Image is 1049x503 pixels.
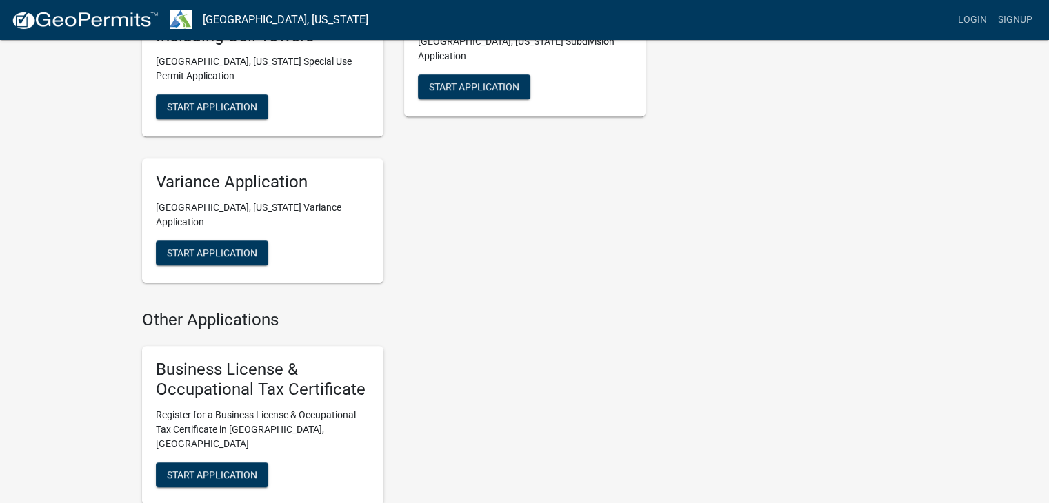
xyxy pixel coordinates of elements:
h5: Business License & Occupational Tax Certificate [156,360,370,400]
span: Start Application [167,469,257,480]
p: [GEOGRAPHIC_DATA], [US_STATE] Subdivision Application [418,34,632,63]
a: [GEOGRAPHIC_DATA], [US_STATE] [203,8,368,32]
span: Start Application [167,101,257,112]
span: Start Application [167,247,257,258]
p: [GEOGRAPHIC_DATA], [US_STATE] Variance Application [156,201,370,229]
p: [GEOGRAPHIC_DATA], [US_STATE] Special Use Permit Application [156,54,370,83]
a: Login [952,7,992,33]
img: Troup County, Georgia [170,10,192,29]
h4: Other Applications [142,310,646,330]
h5: Variance Application [156,172,370,192]
button: Start Application [156,240,268,265]
span: Start Application [429,81,519,92]
button: Start Application [418,74,530,99]
a: Signup [992,7,1038,33]
p: Register for a Business License & Occupational Tax Certificate in [GEOGRAPHIC_DATA], [GEOGRAPHIC_... [156,408,370,451]
button: Start Application [156,462,268,487]
button: Start Application [156,94,268,119]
